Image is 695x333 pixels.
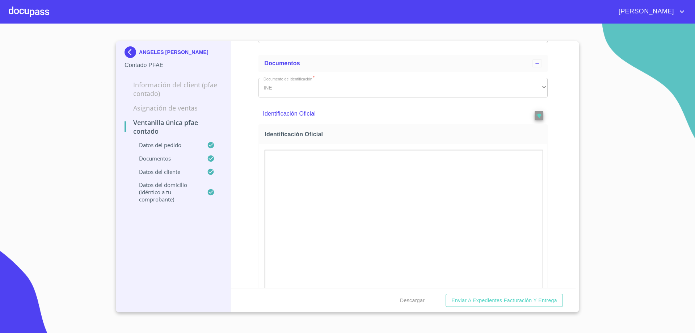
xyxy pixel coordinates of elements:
[265,130,544,138] span: Identificación Oficial
[263,109,515,118] p: Identificación Oficial
[125,168,207,175] p: Datos del cliente
[613,6,678,17] span: [PERSON_NAME]
[446,294,563,307] button: Enviar a Expedientes Facturación y Entrega
[125,118,222,136] p: Ventanilla única PFAE contado
[125,46,139,58] img: Docupass spot blue
[535,111,543,120] button: reject
[397,294,427,307] button: Descargar
[139,49,208,55] p: ANGELES [PERSON_NAME]
[264,60,300,66] span: Documentos
[125,46,222,61] div: ANGELES [PERSON_NAME]
[258,55,548,72] div: Documentos
[613,6,686,17] button: account of current user
[125,61,222,70] p: Contado PFAE
[400,296,425,305] span: Descargar
[125,104,222,112] p: Asignación de Ventas
[451,296,557,305] span: Enviar a Expedientes Facturación y Entrega
[125,80,222,98] p: Información del Client (PFAE contado)
[125,155,207,162] p: Documentos
[258,78,548,97] div: INE
[125,181,207,203] p: Datos del domicilio (idéntico a tu comprobante)
[125,141,207,149] p: Datos del pedido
